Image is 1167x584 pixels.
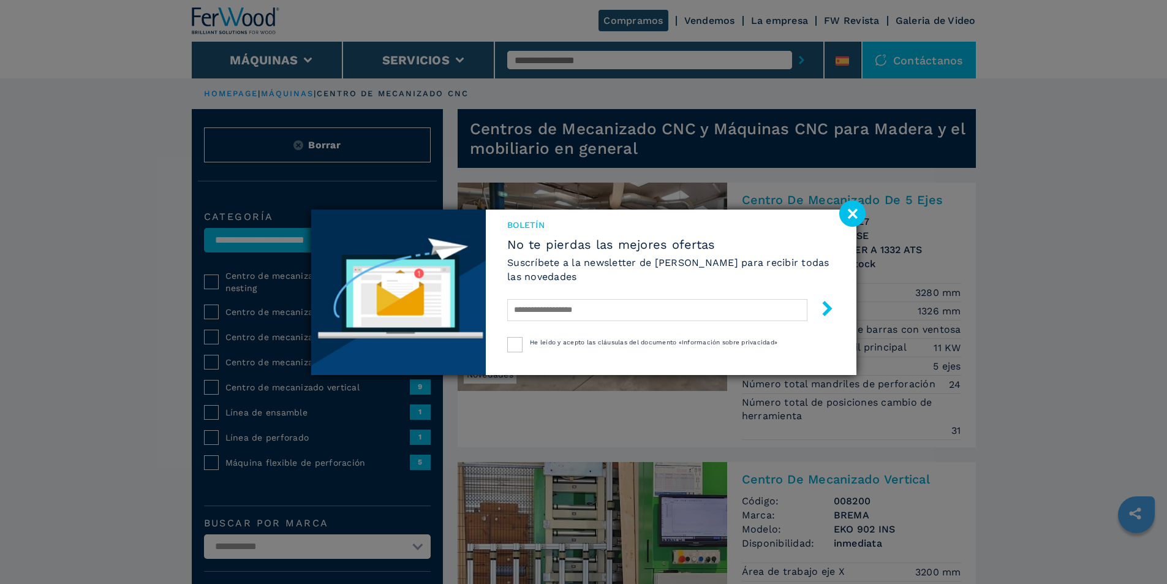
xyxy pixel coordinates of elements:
[507,256,834,284] h6: Suscríbete a la newsletter de [PERSON_NAME] para recibir todas las novedades
[507,219,834,231] span: Boletín
[311,210,486,375] img: Newsletter image
[807,296,835,325] button: submit-button
[507,237,834,252] span: No te pierdas las mejores ofertas
[530,339,777,346] span: He leído y acepto las cláusulas del documento «Información sobre privacidad»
